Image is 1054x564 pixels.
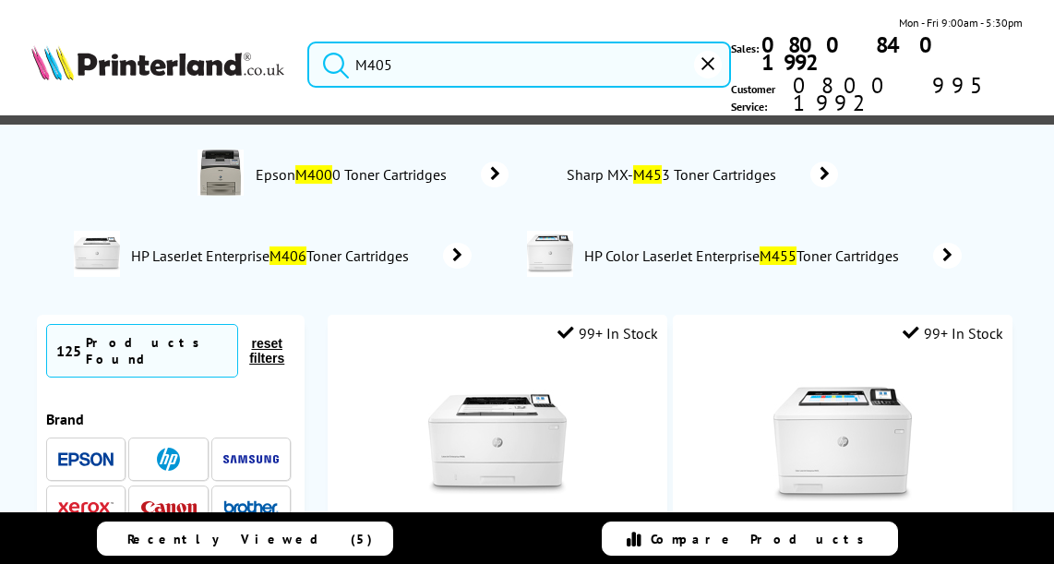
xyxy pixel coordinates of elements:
mark: M406 [269,246,306,265]
input: Search product or brand [307,42,731,88]
img: Xerox [58,501,114,514]
a: Compare Products [602,522,898,556]
img: C11CA10001BZ-conspage.jpg [198,150,244,196]
mark: M45 [633,165,662,184]
span: 125 [56,342,81,360]
span: Epson 0 Toner Cartridges [253,165,453,184]
div: 99+ In Stock [557,324,658,342]
span: Sales: [731,40,759,57]
a: Recently Viewed (5) [97,522,393,556]
span: Mon - Fri 9:00am - 5:30pm [899,14,1023,31]
div: 99+ In Stock [903,324,1003,342]
span: Sharp MX- 3 Toner Cartridges [564,165,783,184]
a: 0800 840 1992 [759,36,1023,71]
span: Customer Service: [731,77,1023,115]
a: Sharp MX-M453 Toner Cartridges [564,162,838,187]
span: Compare Products [651,531,874,547]
button: reset filters [238,335,295,366]
img: HP-M406dn-Front-Small.jpg [428,375,567,513]
img: Canon [141,501,197,513]
a: HP LaserJet EnterpriseM406Toner Cartridges [129,231,472,281]
span: HP LaserJet Enterprise Toner Cartridges [129,246,415,265]
img: Printerland Logo [31,45,284,81]
img: Samsung [223,455,279,463]
img: HP [157,448,180,471]
img: Brother [223,500,279,513]
a: HP Color LaserJet EnterpriseM455Toner Cartridges [582,231,962,281]
a: Printerland Logo [31,45,284,85]
b: 0800 840 1992 [761,30,946,77]
span: Recently Viewed (5) [127,531,373,547]
mark: M455 [760,246,796,265]
span: 0800 995 1992 [790,77,1023,112]
a: EpsonM4000 Toner Cartridges [253,150,509,199]
div: Products Found [86,334,228,367]
img: HP-M455dn-Front-Small.jpg [773,375,912,513]
img: Epson [58,452,114,466]
img: 3PZ15A-departmentpage.jpg [74,231,120,277]
img: 3PZ95A-departmentpage.jpg [527,231,573,277]
mark: M400 [295,165,332,184]
span: HP Color LaserJet Enterprise Toner Cartridges [582,246,905,265]
span: Brand [46,410,84,428]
